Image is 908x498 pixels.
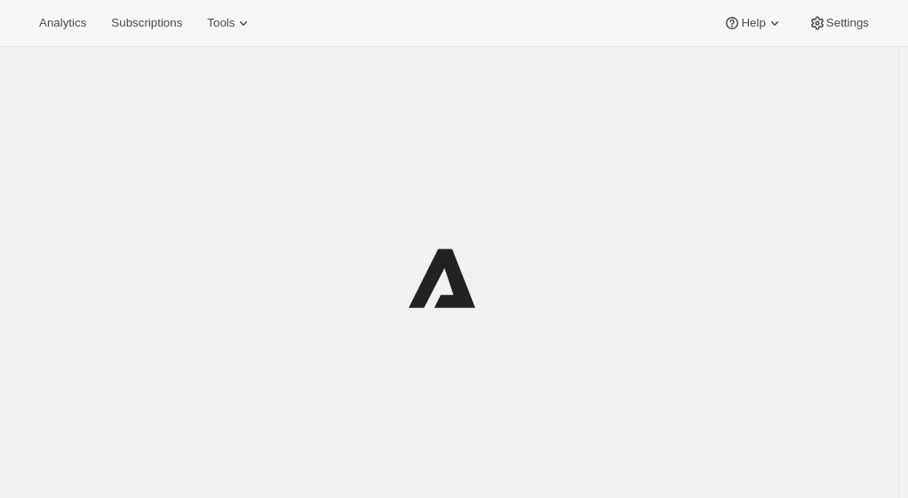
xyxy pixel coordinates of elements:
button: Settings [798,11,880,36]
span: Help [741,16,765,30]
span: Settings [826,16,869,30]
button: Help [713,11,793,36]
span: Subscriptions [111,16,182,30]
button: Subscriptions [100,11,193,36]
span: Tools [207,16,235,30]
button: Tools [196,11,263,36]
span: Analytics [39,16,86,30]
button: Analytics [28,11,97,36]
